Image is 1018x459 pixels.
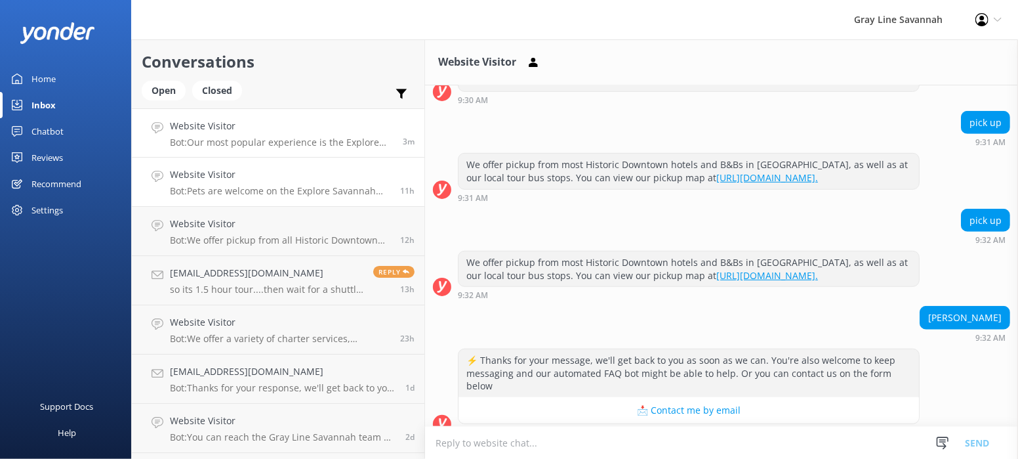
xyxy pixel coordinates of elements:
[192,81,242,100] div: Closed
[170,431,396,443] p: Bot: You can reach the Gray Line Savannah team at [PHONE_NUMBER], [PHONE_NUMBER] (toll-free), or ...
[920,307,1009,329] div: [PERSON_NAME]
[975,236,1006,244] strong: 9:32 AM
[400,284,415,295] span: Oct 13 2025 07:54pm (UTC -04:00) America/New_York
[920,333,1010,342] div: Oct 14 2025 09:32am (UTC -04:00) America/New_York
[458,97,488,104] strong: 9:30 AM
[961,137,1010,146] div: Oct 14 2025 09:31am (UTC -04:00) America/New_York
[458,193,920,202] div: Oct 14 2025 09:31am (UTC -04:00) America/New_York
[458,154,919,188] div: We offer pickup from most Historic Downtown hotels and B&Bs in [GEOGRAPHIC_DATA], as well as at o...
[975,139,1006,146] strong: 9:31 AM
[458,251,919,286] div: We offer pickup from most Historic Downtown hotels and B&Bs in [GEOGRAPHIC_DATA], as well as at o...
[716,171,818,184] a: [URL][DOMAIN_NAME].
[400,185,415,196] span: Oct 13 2025 10:25pm (UTC -04:00) America/New_York
[405,382,415,393] span: Oct 12 2025 02:02pm (UTC -04:00) America/New_York
[31,197,63,223] div: Settings
[170,217,390,231] h4: Website Visitor
[962,209,1009,232] div: pick up
[31,118,64,144] div: Chatbot
[170,382,396,394] p: Bot: Thanks for your response, we'll get back to you as soon as we can during opening hours.
[170,315,390,330] h4: Website Visitor
[20,22,95,44] img: yonder-white-logo.png
[41,393,94,420] div: Support Docs
[373,266,415,278] span: Reply
[962,112,1009,134] div: pick up
[458,397,919,424] button: 📩 Contact me by email
[170,266,363,280] h4: [EMAIL_ADDRESS][DOMAIN_NAME]
[31,171,81,197] div: Recommend
[170,364,396,379] h4: [EMAIL_ADDRESS][DOMAIN_NAME]
[192,83,249,97] a: Closed
[170,119,393,133] h4: Website Visitor
[170,414,396,428] h4: Website Visitor
[142,81,186,100] div: Open
[170,185,390,197] p: Bot: Pets are welcome on the Explore Savannah Trolley Tour and the 360° Panoramic Tour of Histori...
[458,349,919,397] div: ⚡ Thanks for your message, we'll get back to you as soon as we can. You're also welcome to keep m...
[170,333,390,345] p: Bot: We offer a variety of charter services, including corporate, convention, and wedding charter...
[405,431,415,443] span: Oct 12 2025 06:15am (UTC -04:00) America/New_York
[31,92,56,118] div: Inbox
[132,404,424,453] a: Website VisitorBot:You can reach the Gray Line Savannah team at [PHONE_NUMBER], [PHONE_NUMBER] (t...
[132,207,424,256] a: Website VisitorBot:We offer pickup from all Historic Downtown hotels and B&Bs in [GEOGRAPHIC_DATA...
[170,137,393,148] p: Bot: Our most popular experience is the Explore Savannah Trolley Tour, a 90-minute narrated ride ...
[975,334,1006,342] strong: 9:32 AM
[142,49,415,74] h2: Conversations
[170,284,363,295] p: so its 1.5 hour tour....then wait for a shuttle to take you....many thanks
[400,333,415,344] span: Oct 13 2025 09:43am (UTC -04:00) America/New_York
[132,158,424,207] a: Website VisitorBot:Pets are welcome on the Explore Savannah Trolley Tour and the 360° Panoramic T...
[400,234,415,246] span: Oct 13 2025 08:52pm (UTC -04:00) America/New_York
[132,305,424,355] a: Website VisitorBot:We offer a variety of charter services, including corporate, convention, and w...
[132,355,424,404] a: [EMAIL_ADDRESS][DOMAIN_NAME]Bot:Thanks for your response, we'll get back to you as soon as we can...
[458,194,488,202] strong: 9:31 AM
[458,290,920,299] div: Oct 14 2025 09:32am (UTC -04:00) America/New_York
[716,269,818,282] a: [URL][DOMAIN_NAME].
[403,136,415,147] span: Oct 14 2025 09:28am (UTC -04:00) America/New_York
[31,66,56,92] div: Home
[31,144,63,171] div: Reviews
[58,420,76,446] div: Help
[142,83,192,97] a: Open
[170,167,390,182] h4: Website Visitor
[458,95,920,104] div: Oct 14 2025 09:30am (UTC -04:00) America/New_York
[961,235,1010,244] div: Oct 14 2025 09:32am (UTC -04:00) America/New_York
[438,54,516,71] h3: Website Visitor
[170,234,390,246] p: Bot: We offer pickup from all Historic Downtown hotels and B&Bs in [GEOGRAPHIC_DATA], as well as ...
[132,108,424,158] a: Website VisitorBot:Our most popular experience is the Explore Savannah Trolley Tour, a 90-minute ...
[132,256,424,305] a: [EMAIL_ADDRESS][DOMAIN_NAME]so its 1.5 hour tour....then wait for a shuttle to take you....many t...
[458,292,488,299] strong: 9:32 AM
